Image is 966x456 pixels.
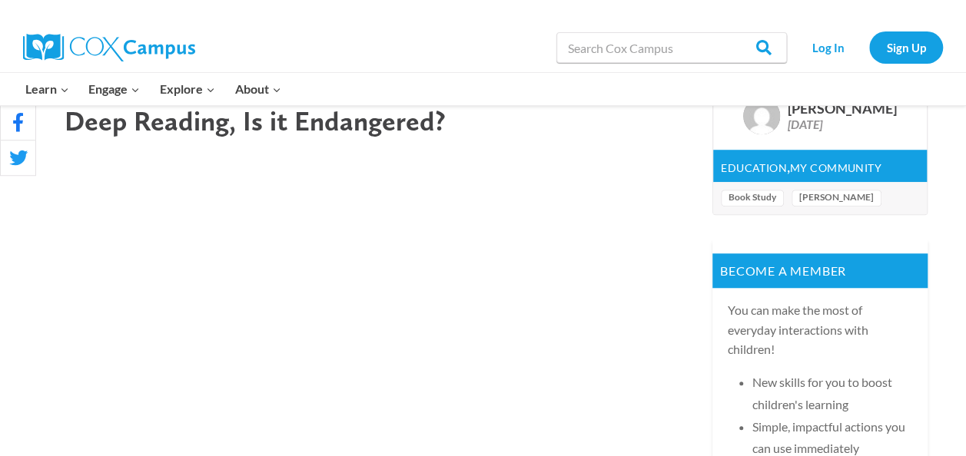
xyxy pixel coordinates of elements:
[788,117,897,131] div: [DATE]
[712,253,928,289] p: Become a member
[721,190,784,207] a: Book Study
[65,104,603,137] h2: Deep Reading, Is it Endangered?
[65,151,603,454] iframe: Maryanne's Thoughts on Letters 3 and 4
[752,372,912,416] li: New skills for you to boost children's learning
[795,31,861,63] a: Log In
[225,73,291,105] button: Child menu of About
[795,31,943,63] nav: Secondary Navigation
[869,31,943,63] a: Sign Up
[713,150,927,182] div: ,
[790,161,881,174] a: My Community
[792,190,881,207] a: [PERSON_NAME]
[23,34,195,61] img: Cox Campus
[721,161,787,174] a: Education
[556,32,787,63] input: Search Cox Campus
[15,73,290,105] nav: Primary Navigation
[728,300,912,359] p: You can make the most of everyday interactions with children!
[150,73,225,105] button: Child menu of Explore
[79,73,151,105] button: Child menu of Engage
[15,73,79,105] button: Child menu of Learn
[788,101,897,117] div: [PERSON_NAME]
